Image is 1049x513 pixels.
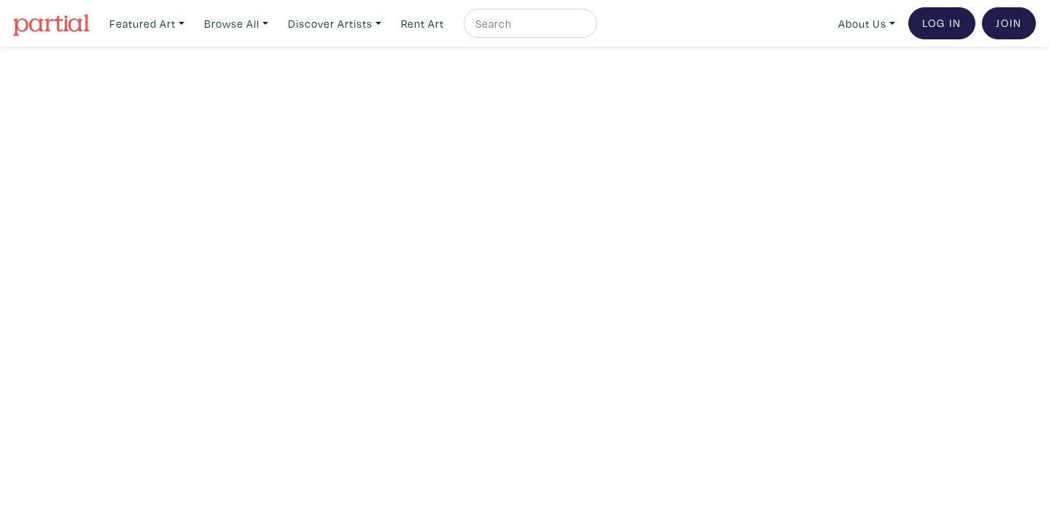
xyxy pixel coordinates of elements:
a: Join [982,7,1036,39]
a: About Us [832,9,902,39]
input: Search [474,15,583,33]
a: Rent Art [394,9,451,39]
a: Featured Art [103,9,191,39]
a: Discover Artists [281,9,388,39]
a: Log In [908,7,975,39]
a: Browse All [198,9,275,39]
